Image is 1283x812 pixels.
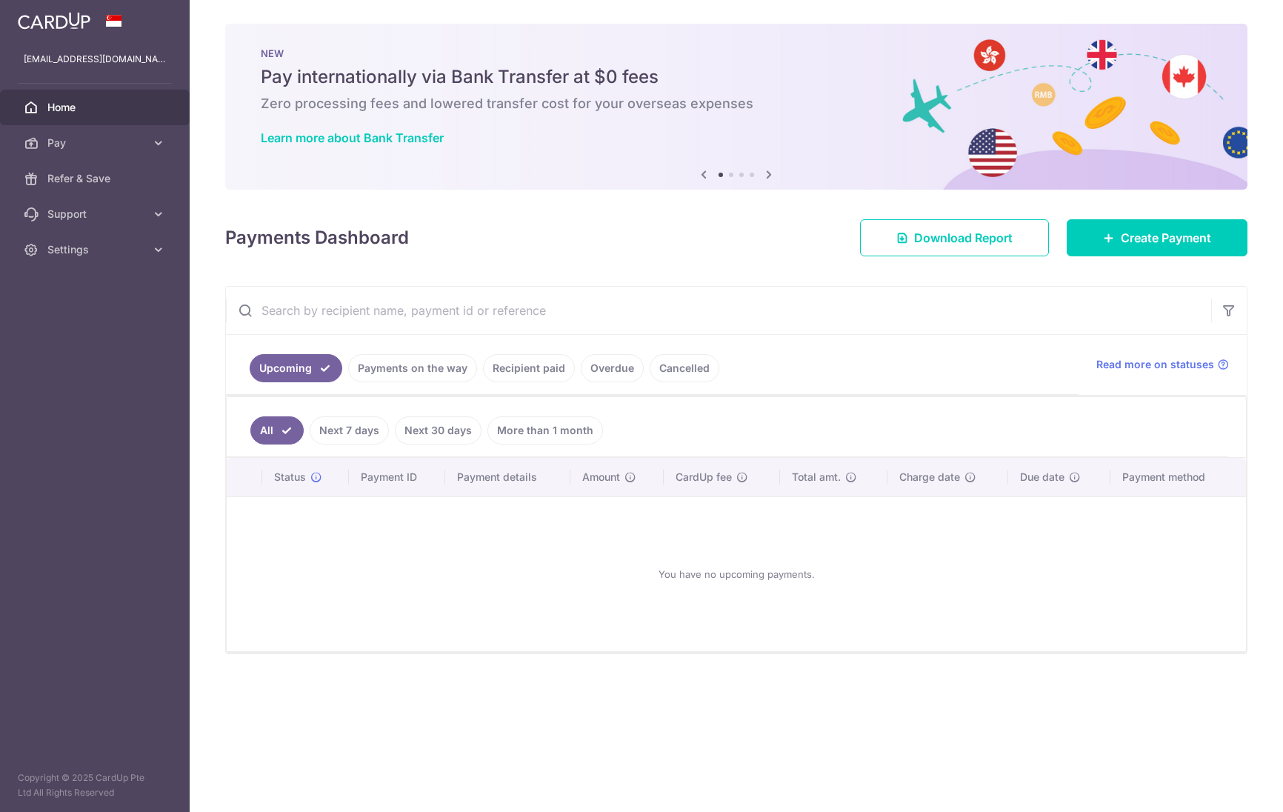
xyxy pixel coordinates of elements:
[47,207,145,222] span: Support
[650,354,719,382] a: Cancelled
[261,130,444,145] a: Learn more about Bank Transfer
[225,224,409,251] h4: Payments Dashboard
[676,470,732,485] span: CardUp fee
[1121,229,1211,247] span: Create Payment
[349,458,445,496] th: Payment ID
[1096,357,1229,372] a: Read more on statuses
[1110,458,1246,496] th: Payment method
[226,287,1211,334] input: Search by recipient name, payment id or reference
[47,136,145,150] span: Pay
[18,12,90,30] img: CardUp
[261,47,1212,59] p: NEW
[914,229,1013,247] span: Download Report
[487,416,603,445] a: More than 1 month
[1067,219,1247,256] a: Create Payment
[445,458,570,496] th: Payment details
[483,354,575,382] a: Recipient paid
[792,470,841,485] span: Total amt.
[1096,357,1214,372] span: Read more on statuses
[24,52,166,67] p: [EMAIL_ADDRESS][DOMAIN_NAME]
[261,65,1212,89] h5: Pay internationally via Bank Transfer at $0 fees
[274,470,306,485] span: Status
[860,219,1049,256] a: Download Report
[581,354,644,382] a: Overdue
[1020,470,1064,485] span: Due date
[47,242,145,257] span: Settings
[395,416,481,445] a: Next 30 days
[348,354,477,382] a: Payments on the way
[582,470,620,485] span: Amount
[225,24,1247,190] img: Bank transfer banner
[244,509,1228,639] div: You have no upcoming payments.
[261,95,1212,113] h6: Zero processing fees and lowered transfer cost for your overseas expenses
[250,416,304,445] a: All
[250,354,342,382] a: Upcoming
[899,470,960,485] span: Charge date
[47,171,145,186] span: Refer & Save
[47,100,145,115] span: Home
[310,416,389,445] a: Next 7 days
